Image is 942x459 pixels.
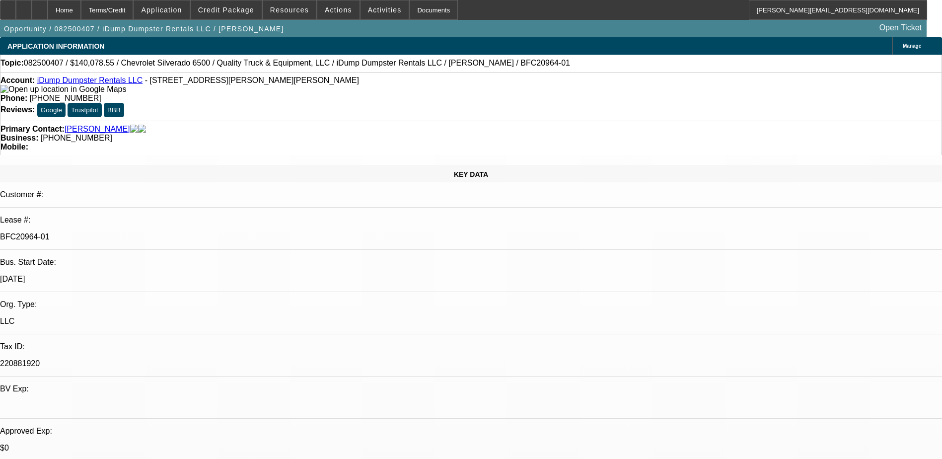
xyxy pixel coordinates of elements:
button: Resources [263,0,316,19]
span: KEY DATA [454,170,488,178]
strong: Primary Contact: [0,125,65,134]
span: APPLICATION INFORMATION [7,42,104,50]
img: facebook-icon.png [130,125,138,134]
strong: Business: [0,134,38,142]
strong: Reviews: [0,105,35,114]
span: [PHONE_NUMBER] [30,94,101,102]
button: Google [37,103,66,117]
a: View Google Maps [0,85,126,93]
strong: Account: [0,76,35,84]
span: Credit Package [198,6,254,14]
a: Open Ticket [875,19,926,36]
img: Open up location in Google Maps [0,85,126,94]
button: Application [134,0,189,19]
span: Activities [368,6,402,14]
span: Resources [270,6,309,14]
span: Application [141,6,182,14]
strong: Mobile: [0,143,28,151]
strong: Topic: [0,59,24,68]
button: Credit Package [191,0,262,19]
strong: Phone: [0,94,27,102]
span: - [STREET_ADDRESS][PERSON_NAME][PERSON_NAME] [145,76,359,84]
a: iDump Dumpster Rentals LLC [37,76,143,84]
span: Opportunity / 082500407 / iDump Dumpster Rentals LLC / [PERSON_NAME] [4,25,284,33]
button: Activities [361,0,409,19]
button: BBB [104,103,124,117]
span: Actions [325,6,352,14]
span: Manage [903,43,921,49]
a: [PERSON_NAME] [65,125,130,134]
img: linkedin-icon.png [138,125,146,134]
span: 082500407 / $140,078.55 / Chevrolet Silverado 6500 / Quality Truck & Equipment, LLC / iDump Dumps... [24,59,570,68]
button: Actions [317,0,360,19]
button: Trustpilot [68,103,101,117]
span: [PHONE_NUMBER] [41,134,112,142]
